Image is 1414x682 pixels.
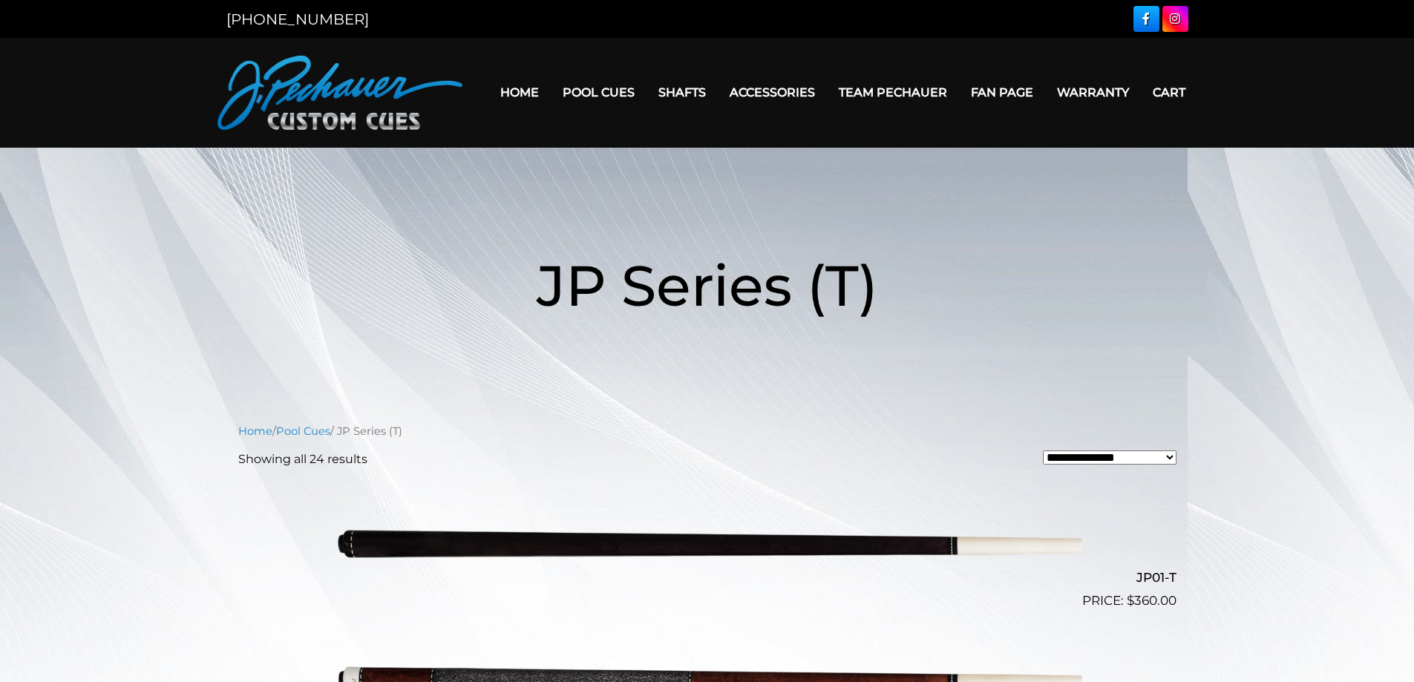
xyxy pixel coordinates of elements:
a: Accessories [718,73,827,111]
a: Team Pechauer [827,73,959,111]
a: Fan Page [959,73,1045,111]
a: Warranty [1045,73,1141,111]
a: Pool Cues [551,73,647,111]
h2: JP01-T [238,564,1176,591]
p: Showing all 24 results [238,450,367,468]
a: Pool Cues [276,424,330,438]
a: Home [488,73,551,111]
img: JP01-T [333,480,1082,605]
span: $ [1127,593,1134,608]
nav: Breadcrumb [238,423,1176,439]
img: Pechauer Custom Cues [217,56,462,130]
a: [PHONE_NUMBER] [226,10,369,28]
bdi: 360.00 [1127,593,1176,608]
span: JP Series (T) [537,251,878,320]
select: Shop order [1043,450,1176,465]
a: Cart [1141,73,1197,111]
a: Home [238,424,272,438]
a: JP01-T $360.00 [238,480,1176,611]
a: Shafts [647,73,718,111]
